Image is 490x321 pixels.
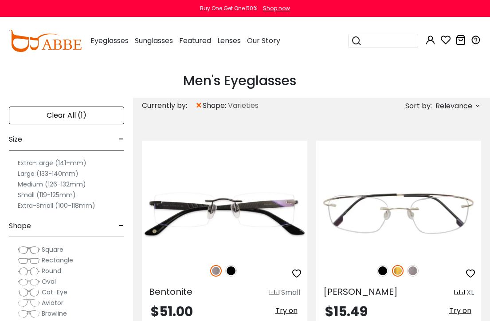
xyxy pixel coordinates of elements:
[18,256,40,265] img: Rectangle.png
[18,179,86,190] label: Medium (126-132mm)
[183,73,312,89] h1: Men's Eyeglasses
[18,158,86,168] label: Extra-Large (141+mm)
[151,302,193,321] span: $51.00
[269,289,279,296] img: size ruler
[203,100,228,111] span: shape:
[259,4,290,12] a: Shop now
[42,298,63,307] span: Aviator
[18,168,78,179] label: Large (133-140mm)
[42,266,61,275] span: Round
[217,36,241,46] span: Lenses
[90,36,129,46] span: Eyeglasses
[18,267,40,276] img: Round.png
[18,309,40,318] img: Browline.png
[42,288,67,297] span: Cat-Eye
[225,265,237,277] img: Black
[18,190,76,200] label: Small (119-125mm)
[179,36,211,46] span: Featured
[405,101,432,111] span: Sort by:
[135,36,173,46] span: Sunglasses
[210,265,222,277] img: Gun
[447,305,474,317] button: Try on
[42,256,73,265] span: Rectangle
[18,200,95,211] label: Extra-Small (100-118mm)
[323,285,398,298] span: [PERSON_NAME]
[407,265,419,277] img: Gun
[325,302,368,321] span: $15.49
[377,265,388,277] img: Black
[9,30,82,52] img: abbeglasses.com
[263,4,290,12] div: Shop now
[18,299,40,308] img: Aviator.png
[435,98,472,114] span: Relevance
[9,215,31,237] span: Shape
[18,277,40,286] img: Oval.png
[228,100,259,111] span: Varieties
[142,173,307,255] img: Gun Bentonite - Titanium ,Adjust Nose Pads
[200,4,257,12] div: Buy One Get One 50%
[142,98,195,114] div: Currently by:
[195,98,203,114] span: ×
[247,36,280,46] span: Our Story
[118,215,124,237] span: -
[392,265,404,277] img: Gold
[454,289,465,296] img: size ruler
[316,173,482,255] img: Gold Elijah - Metal ,Adjust Nose Pads
[42,309,67,318] span: Browline
[118,129,124,150] span: -
[449,305,471,316] span: Try on
[18,288,40,297] img: Cat-Eye.png
[18,246,40,254] img: Square.png
[275,305,298,316] span: Try on
[466,287,474,298] div: XL
[9,129,22,150] span: Size
[9,107,124,124] div: Clear All (1)
[281,287,300,298] div: Small
[149,285,192,298] span: Bentonite
[273,305,300,317] button: Try on
[42,245,63,254] span: Square
[42,277,56,286] span: Oval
